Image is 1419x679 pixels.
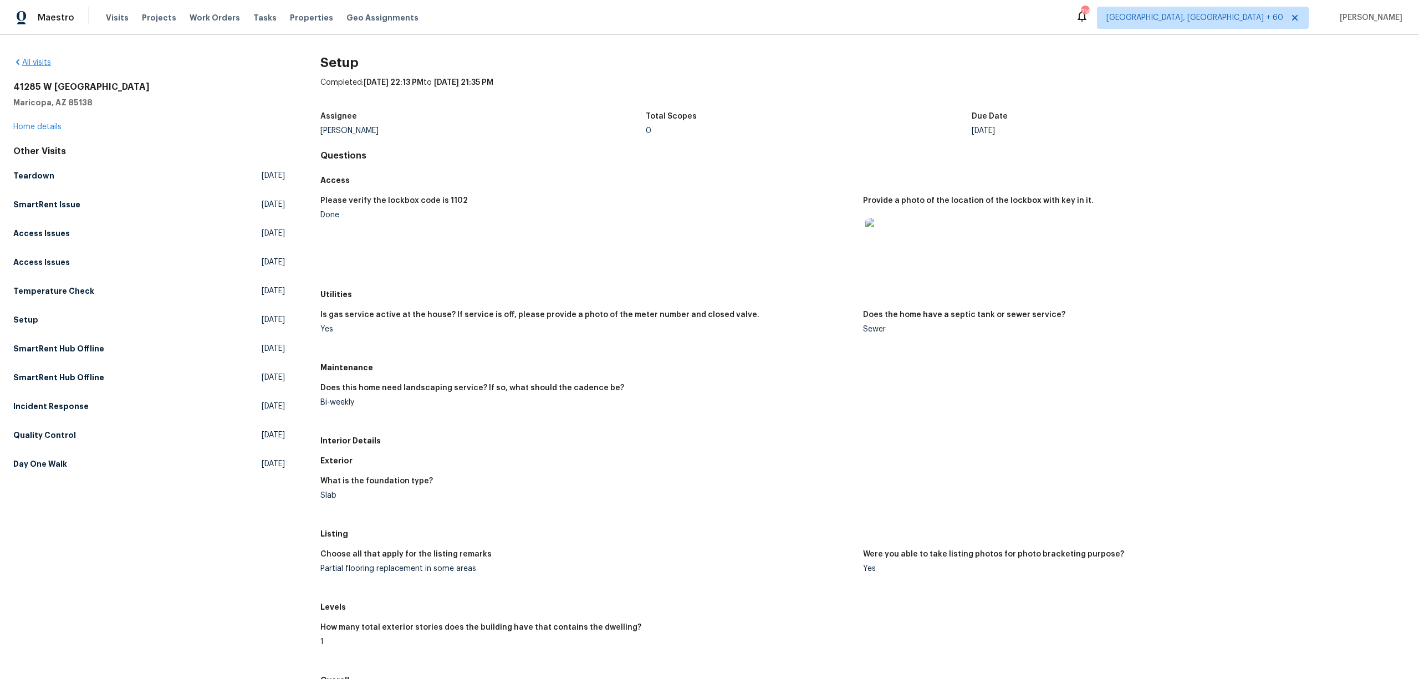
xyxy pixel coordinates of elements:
[972,127,1298,135] div: [DATE]
[863,325,1397,333] div: Sewer
[262,430,285,441] span: [DATE]
[320,127,646,135] div: [PERSON_NAME]
[13,223,285,243] a: Access Issues[DATE]
[320,399,854,406] div: Bi-weekly
[434,79,493,86] span: [DATE] 21:35 PM
[320,311,759,319] h5: Is gas service active at the house? If service is off, please provide a photo of the meter number...
[364,79,423,86] span: [DATE] 22:13 PM
[262,257,285,268] span: [DATE]
[13,59,51,67] a: All visits
[13,430,76,441] h5: Quality Control
[262,401,285,412] span: [DATE]
[320,211,854,219] div: Done
[13,252,285,272] a: Access Issues[DATE]
[262,228,285,239] span: [DATE]
[262,458,285,469] span: [DATE]
[320,435,1406,446] h5: Interior Details
[646,127,972,135] div: 0
[13,367,285,387] a: SmartRent Hub Offline[DATE]
[646,113,697,120] h5: Total Scopes
[190,12,240,23] span: Work Orders
[320,565,854,573] div: Partial flooring replacement in some areas
[13,310,285,330] a: Setup[DATE]
[320,384,624,392] h5: Does this home need landscaping service? If so, what should the cadence be?
[320,57,1406,68] h2: Setup
[13,166,285,186] a: Teardown[DATE]
[320,455,1406,466] h5: Exterior
[262,343,285,354] span: [DATE]
[863,311,1065,319] h5: Does the home have a septic tank or sewer service?
[13,81,285,93] h2: 41285 W [GEOGRAPHIC_DATA]
[253,14,277,22] span: Tasks
[13,454,285,474] a: Day One Walk[DATE]
[13,343,104,354] h5: SmartRent Hub Offline
[320,289,1406,300] h5: Utilities
[106,12,129,23] span: Visits
[320,550,492,558] h5: Choose all that apply for the listing remarks
[1081,7,1089,18] div: 716
[262,199,285,210] span: [DATE]
[320,150,1406,161] h4: Questions
[38,12,74,23] span: Maestro
[320,477,433,485] h5: What is the foundation type?
[262,314,285,325] span: [DATE]
[13,372,104,383] h5: SmartRent Hub Offline
[13,123,62,131] a: Home details
[13,257,70,268] h5: Access Issues
[13,228,70,239] h5: Access Issues
[13,146,285,157] div: Other Visits
[320,77,1406,106] div: Completed: to
[346,12,418,23] span: Geo Assignments
[320,638,854,646] div: 1
[320,492,854,499] div: Slab
[13,401,89,412] h5: Incident Response
[972,113,1008,120] h5: Due Date
[262,170,285,181] span: [DATE]
[320,624,641,631] h5: How many total exterior stories does the building have that contains the dwelling?
[320,362,1406,373] h5: Maintenance
[13,97,285,108] h5: Maricopa, AZ 85138
[262,372,285,383] span: [DATE]
[13,425,285,445] a: Quality Control[DATE]
[13,285,94,297] h5: Temperature Check
[262,285,285,297] span: [DATE]
[13,396,285,416] a: Incident Response[DATE]
[13,458,67,469] h5: Day One Walk
[320,601,1406,612] h5: Levels
[1106,12,1283,23] span: [GEOGRAPHIC_DATA], [GEOGRAPHIC_DATA] + 60
[13,339,285,359] a: SmartRent Hub Offline[DATE]
[13,314,38,325] h5: Setup
[320,528,1406,539] h5: Listing
[320,197,468,205] h5: Please verify the lockbox code is 1102
[13,199,80,210] h5: SmartRent Issue
[320,325,854,333] div: Yes
[1335,12,1402,23] span: [PERSON_NAME]
[320,113,357,120] h5: Assignee
[13,281,285,301] a: Temperature Check[DATE]
[863,197,1094,205] h5: Provide a photo of the location of the lockbox with key in it.
[13,195,285,215] a: SmartRent Issue[DATE]
[290,12,333,23] span: Properties
[142,12,176,23] span: Projects
[863,550,1124,558] h5: Were you able to take listing photos for photo bracketing purpose?
[320,175,1406,186] h5: Access
[13,170,54,181] h5: Teardown
[863,565,1397,573] div: Yes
